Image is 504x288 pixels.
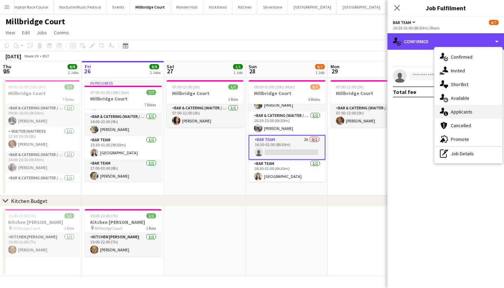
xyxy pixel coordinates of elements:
[3,104,80,128] app-card-role: Bar & Catering (Waiter / waitress)1/109:00-18:30 (9h30m)[PERSON_NAME]
[13,226,40,231] span: Millbridge Court
[393,88,416,95] div: Total fee
[8,84,46,89] span: 09:00-01:00 (16h) (Fri)
[166,67,174,75] span: 27
[3,0,54,14] button: Plumpton Race Course
[85,80,161,86] div: In progress
[257,0,288,14] button: Silverstone
[62,97,74,102] span: 7 Roles
[11,197,48,204] div: Kitchen Budget
[329,67,339,75] span: 29
[249,135,325,160] app-card-role: Bar Team2A0/116:30-01:00 (8h30m)
[3,233,80,256] app-card-role: Kitchen [PERSON_NAME]1/115:00-22:00 (7h)[PERSON_NAME]
[203,0,232,14] button: Hickstead
[331,90,407,96] h3: Millbridge Court
[90,90,129,95] span: 07:00-01:00 (18h) (Sat)
[393,25,499,31] div: 16:30-01:00 (8h30m) (Mon)
[150,70,160,75] div: 2 Jobs
[5,53,21,60] div: [DATE]
[167,90,243,96] h3: Millbridge Court
[3,128,80,151] app-card-role: -Waiter/Waitress1/112:30-20:30 (8h)[PERSON_NAME]
[85,159,161,183] app-card-role: Bar Team1/117:00-01:00 (8h)[PERSON_NAME]
[331,104,407,128] app-card-role: Bar & Catering (Waiter / waitress)1/107:00-12:00 (5h)[PERSON_NAME]
[249,90,325,96] h3: Millbridge Court
[68,70,79,75] div: 2 Jobs
[3,151,80,174] app-card-role: Bar & Catering (Waiter / waitress)1/114:00-20:30 (6h30m)[PERSON_NAME]
[167,80,243,128] app-job-card: 07:00-12:00 (5h)1/1Millbridge Court1 RoleBar & Catering (Waiter / waitress)1/107:00-12:00 (5h)[PE...
[5,29,15,36] span: View
[85,219,161,225] h3: Kitchen [PERSON_NAME]
[308,97,320,102] span: 6 Roles
[3,90,80,96] h3: Millbridge Court
[3,63,11,70] span: Thu
[54,0,107,14] button: Nocturne Music Festival
[3,209,80,256] app-job-card: 15:00-22:00 (7h)1/1Kitchen [PERSON_NAME] Millbridge Court1 RoleKitchen [PERSON_NAME]1/115:00-22:0...
[37,29,47,36] span: Jobs
[146,226,156,231] span: 1 Role
[3,80,80,182] app-job-card: 09:00-01:00 (16h) (Fri)7/7Millbridge Court7 RolesBar & Catering (Waiter / waitress)1/109:00-18:30...
[315,70,324,75] div: 1 Job
[144,102,156,107] span: 7 Roles
[451,136,469,142] span: Promote
[8,213,36,218] span: 15:00-22:00 (7h)
[95,226,122,231] span: Millbridge Court
[85,113,161,136] app-card-role: Bar & Catering (Waiter / waitress)1/114:00-23:00 (9h)[PERSON_NAME]
[23,53,40,59] span: Week 39
[489,20,499,25] span: 6/7
[337,0,386,14] button: [GEOGRAPHIC_DATA]
[146,213,156,218] span: 1/1
[232,0,257,14] button: Kitchen
[149,64,159,69] span: 8/8
[22,29,30,36] span: Edit
[331,80,407,128] app-job-card: 07:00-12:00 (5h)1/1Millbridge Court1 RoleBar & Catering (Waiter / waitress)1/107:00-12:00 (5h)[PE...
[249,80,325,182] app-job-card: 09:00-01:00 (16h) (Mon)6/7Millbridge Court6 RolesBar & Catering (Waiter / waitress)2/214:00-20:00...
[64,213,74,218] span: 1/1
[451,54,472,60] span: Confirmed
[34,28,50,37] a: Jobs
[90,213,118,218] span: 15:00-22:00 (7h)
[85,96,161,102] h3: Millbridge Court
[85,63,91,70] span: Fri
[233,70,242,75] div: 1 Job
[51,28,72,37] a: Comms
[68,64,77,69] span: 8/8
[64,226,74,231] span: 1 Role
[249,160,325,183] app-card-role: Bar Team1/118:30-01:00 (6h30m)[GEOGRAPHIC_DATA]
[336,84,364,89] span: 07:00-12:00 (5h)
[451,81,468,87] span: Shortlist
[387,3,504,12] h3: Job Fulfilment
[233,64,243,69] span: 1/1
[130,0,171,14] button: Millbridge Court
[228,97,238,102] span: 1 Role
[331,63,339,70] span: Mon
[172,84,200,89] span: 07:00-12:00 (5h)
[3,28,18,37] a: View
[84,67,91,75] span: 26
[315,64,325,69] span: 6/7
[451,68,465,74] span: Invited
[146,90,156,95] span: 7/7
[288,0,337,14] button: [GEOGRAPHIC_DATA]
[249,63,257,70] span: Sun
[85,209,161,256] div: 15:00-22:00 (7h)1/1Kitchen [PERSON_NAME] Millbridge Court1 RoleKitchen [PERSON_NAME]1/115:00-22:0...
[387,33,504,50] div: Confirmed
[3,219,80,225] h3: Kitchen [PERSON_NAME]
[2,67,11,75] span: 25
[249,112,325,135] app-card-role: Bar & Catering (Waiter / waitress)1/116:30-23:00 (6h30m)[PERSON_NAME]
[451,122,471,129] span: Cancelled
[85,136,161,159] app-card-role: Bar Team1/115:30-01:00 (9h30m)[GEOGRAPHIC_DATA]
[393,20,417,25] button: Bar Team
[64,84,74,89] span: 7/7
[248,67,257,75] span: 28
[254,84,295,89] span: 09:00-01:00 (16h) (Mon)
[54,29,69,36] span: Comms
[85,80,161,182] app-job-card: In progress07:00-01:00 (18h) (Sat)7/7Millbridge Court7 Roles[PERSON_NAME]Bar & Catering (Waiter /...
[451,109,472,115] span: Applicants
[167,104,243,128] app-card-role: Bar & Catering (Waiter / waitress)1/107:00-12:00 (5h)[PERSON_NAME]
[310,84,320,89] span: 6/7
[451,95,469,101] span: Available
[3,174,80,197] app-card-role: Bar & Catering (Waiter / waitress)1/114:00-22:30 (8h30m)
